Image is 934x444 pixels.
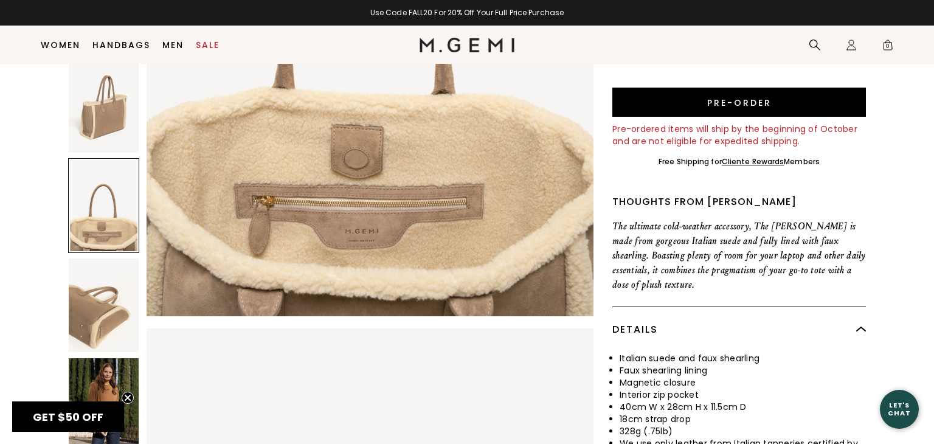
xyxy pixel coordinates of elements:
[69,258,139,352] img: The Neva Tote
[612,88,866,117] button: Pre-order
[620,352,866,364] li: Italian suede and faux shearling
[659,157,820,167] div: Free Shipping for Members
[612,195,866,209] div: Thoughts from [PERSON_NAME]
[92,40,150,50] a: Handbags
[612,307,866,352] div: Details
[33,409,103,425] span: GET $50 OFF
[620,364,866,376] li: Faux shearling lining
[880,401,919,417] div: Let's Chat
[196,40,220,50] a: Sale
[882,41,894,54] span: 0
[12,401,124,432] div: GET $50 OFFClose teaser
[620,376,866,389] li: Magnetic closure
[162,40,184,50] a: Men
[612,123,866,147] div: Pre-ordered items will ship by the beginning of October and are not eligible for expedited shipping.
[69,59,139,153] img: The Neva Tote
[420,38,515,52] img: M.Gemi
[122,392,134,404] button: Close teaser
[620,425,866,437] li: 328g (.75lb)
[41,40,80,50] a: Women
[722,156,784,167] a: Cliente Rewards
[620,389,866,401] li: Interior zip pocket
[612,219,866,292] p: The ultimate cold-weather accessory, The [PERSON_NAME] is made from gorgeous Italian suede and fu...
[620,413,866,425] li: 18cm strap drop
[620,401,866,413] li: 40cm W x 28cm H x 11.5cm D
